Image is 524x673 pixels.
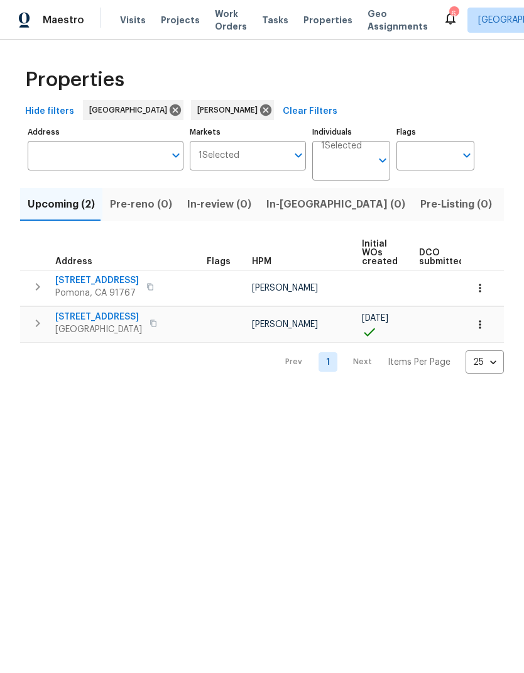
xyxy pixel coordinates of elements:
[419,248,464,266] span: DCO submitted
[252,284,318,292] span: [PERSON_NAME]
[55,287,139,299] span: Pomona, CA 91767
[110,196,172,213] span: Pre-reno (0)
[273,350,504,374] nav: Pagination Navigation
[262,16,288,25] span: Tasks
[312,128,390,136] label: Individuals
[362,314,388,323] span: [DATE]
[252,320,318,329] span: [PERSON_NAME]
[388,356,450,369] p: Items Per Page
[283,104,337,120] span: Clear Filters
[25,74,124,86] span: Properties
[396,128,474,136] label: Flags
[197,104,263,116] span: [PERSON_NAME]
[458,147,476,164] button: Open
[368,8,428,33] span: Geo Assignments
[449,8,458,20] div: 6
[190,128,307,136] label: Markets
[199,150,239,161] span: 1 Selected
[43,14,84,26] span: Maestro
[278,100,342,123] button: Clear Filters
[89,104,172,116] span: [GEOGRAPHIC_DATA]
[55,311,142,323] span: [STREET_ADDRESS]
[207,257,231,266] span: Flags
[191,100,274,120] div: [PERSON_NAME]
[28,128,183,136] label: Address
[466,346,504,379] div: 25
[187,196,251,213] span: In-review (0)
[55,274,139,287] span: [STREET_ADDRESS]
[215,8,247,33] span: Work Orders
[374,152,391,169] button: Open
[362,240,398,266] span: Initial WOs created
[303,14,352,26] span: Properties
[28,196,95,213] span: Upcoming (2)
[319,352,337,372] a: Goto page 1
[120,14,146,26] span: Visits
[266,196,405,213] span: In-[GEOGRAPHIC_DATA] (0)
[321,141,362,152] span: 1 Selected
[55,257,92,266] span: Address
[161,14,200,26] span: Projects
[290,147,307,164] button: Open
[420,196,492,213] span: Pre-Listing (0)
[55,323,142,336] span: [GEOGRAPHIC_DATA]
[167,147,185,164] button: Open
[252,257,271,266] span: HPM
[25,104,74,120] span: Hide filters
[83,100,183,120] div: [GEOGRAPHIC_DATA]
[20,100,79,123] button: Hide filters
